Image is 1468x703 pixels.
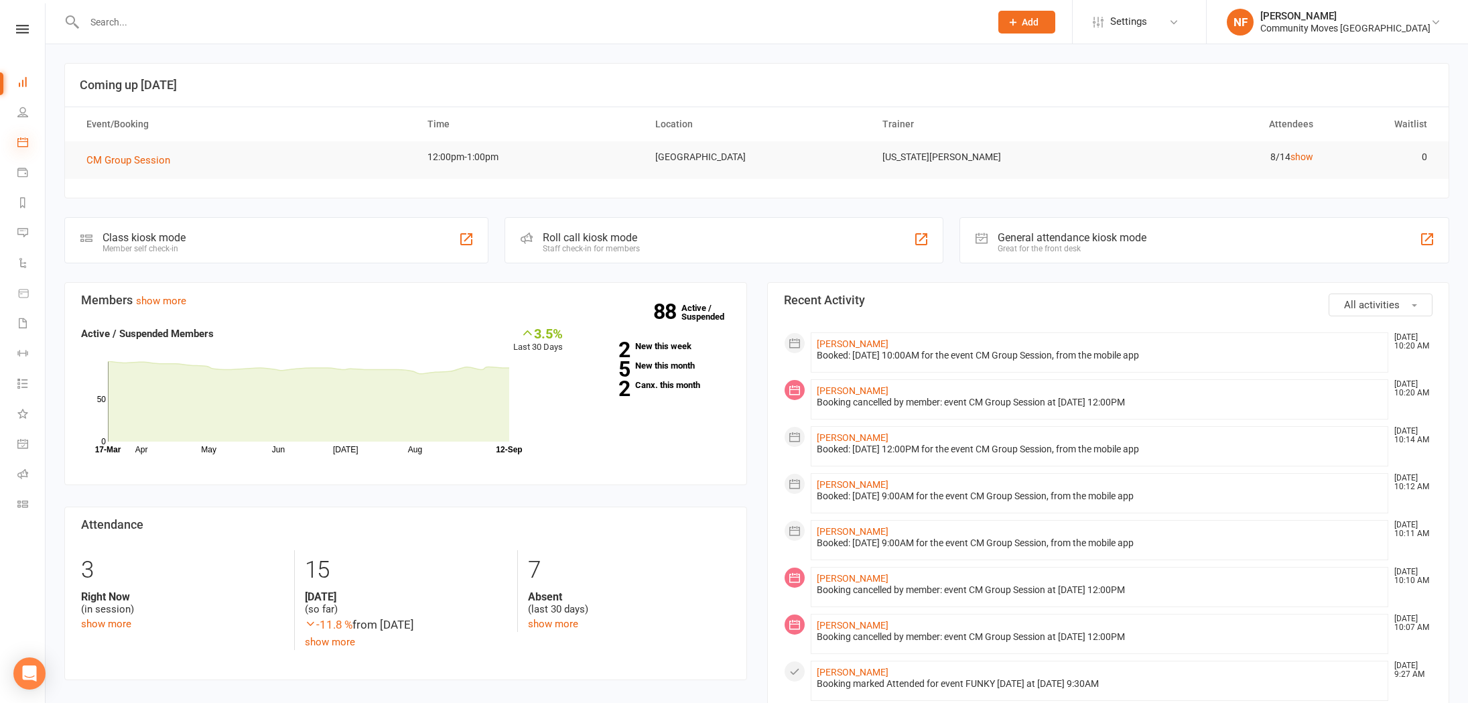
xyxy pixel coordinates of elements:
[1110,7,1147,37] span: Settings
[513,326,563,355] div: Last 30 Days
[817,678,1383,690] div: Booking marked Attended for event FUNKY [DATE] at [DATE] 9:30AM
[17,491,45,521] a: Class kiosk mode
[1388,661,1432,679] time: [DATE] 9:27 AM
[80,13,981,31] input: Search...
[17,400,45,430] a: What's New
[817,584,1383,596] div: Booking cancelled by member: event CM Group Session at [DATE] 12:00PM
[1388,427,1432,444] time: [DATE] 10:14 AM
[653,302,681,322] strong: 88
[74,107,415,141] th: Event/Booking
[17,430,45,460] a: General attendance kiosk mode
[817,444,1383,455] div: Booked: [DATE] 12:00PM for the event CM Group Session, from the mobile app
[643,141,871,173] td: [GEOGRAPHIC_DATA]
[543,231,640,244] div: Roll call kiosk mode
[643,107,871,141] th: Location
[583,379,630,399] strong: 2
[681,294,740,331] a: 88Active / Suspended
[817,432,888,443] a: [PERSON_NAME]
[305,618,352,631] span: -11.8 %
[305,616,507,634] div: from [DATE]
[1260,10,1430,22] div: [PERSON_NAME]
[817,397,1383,408] div: Booking cancelled by member: event CM Group Session at [DATE] 12:00PM
[13,657,46,690] div: Open Intercom Messenger
[81,590,284,603] strong: Right Now
[1260,22,1430,34] div: Community Moves [GEOGRAPHIC_DATA]
[136,295,186,307] a: show more
[1098,107,1326,141] th: Attendees
[784,294,1433,307] h3: Recent Activity
[305,550,507,590] div: 15
[817,491,1383,502] div: Booked: [DATE] 9:00AM for the event CM Group Session, from the mobile app
[583,342,730,350] a: 2New this week
[1227,9,1254,36] div: NF
[17,460,45,491] a: Roll call kiosk mode
[998,11,1055,34] button: Add
[415,107,643,141] th: Time
[305,590,507,603] strong: [DATE]
[1329,294,1432,316] button: All activities
[817,526,888,537] a: [PERSON_NAME]
[17,129,45,159] a: Calendar
[1388,615,1432,632] time: [DATE] 10:07 AM
[583,381,730,389] a: 2Canx. this month
[513,326,563,340] div: 3.5%
[1290,151,1313,162] a: show
[305,590,507,616] div: (so far)
[1022,17,1039,27] span: Add
[17,68,45,99] a: Dashboard
[81,618,131,630] a: show more
[870,141,1098,173] td: [US_STATE][PERSON_NAME]
[528,618,578,630] a: show more
[1098,141,1326,173] td: 8/14
[305,636,355,648] a: show more
[1388,474,1432,491] time: [DATE] 10:12 AM
[817,620,888,631] a: [PERSON_NAME]
[81,518,730,531] h3: Attendance
[817,631,1383,643] div: Booking cancelled by member: event CM Group Session at [DATE] 12:00PM
[1388,333,1432,350] time: [DATE] 10:20 AM
[17,189,45,219] a: Reports
[17,279,45,310] a: Product Sales
[817,385,888,396] a: [PERSON_NAME]
[817,350,1383,361] div: Booked: [DATE] 10:00AM for the event CM Group Session, from the mobile app
[817,479,888,490] a: [PERSON_NAME]
[415,141,643,173] td: 12:00pm-1:00pm
[86,152,180,168] button: CM Group Session
[103,244,186,253] div: Member self check-in
[81,328,214,340] strong: Active / Suspended Members
[583,340,630,360] strong: 2
[817,537,1383,549] div: Booked: [DATE] 9:00AM for the event CM Group Session, from the mobile app
[1388,521,1432,538] time: [DATE] 10:11 AM
[81,294,730,307] h3: Members
[528,550,730,590] div: 7
[17,99,45,129] a: People
[17,159,45,189] a: Payments
[1344,299,1400,311] span: All activities
[80,78,1434,92] h3: Coming up [DATE]
[528,590,730,603] strong: Absent
[998,231,1146,244] div: General attendance kiosk mode
[1325,141,1439,173] td: 0
[81,590,284,616] div: (in session)
[870,107,1098,141] th: Trainer
[817,573,888,584] a: [PERSON_NAME]
[583,359,630,379] strong: 5
[528,590,730,616] div: (last 30 days)
[81,550,284,590] div: 3
[543,244,640,253] div: Staff check-in for members
[1388,380,1432,397] time: [DATE] 10:20 AM
[86,154,170,166] span: CM Group Session
[1388,568,1432,585] time: [DATE] 10:10 AM
[1325,107,1439,141] th: Waitlist
[583,361,730,370] a: 5New this month
[103,231,186,244] div: Class kiosk mode
[817,667,888,678] a: [PERSON_NAME]
[817,338,888,349] a: [PERSON_NAME]
[998,244,1146,253] div: Great for the front desk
